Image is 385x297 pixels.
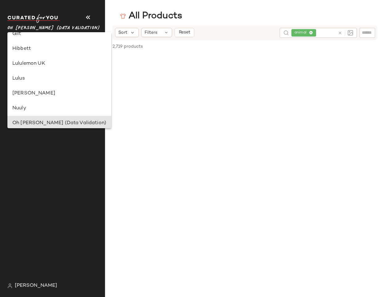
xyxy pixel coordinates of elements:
div: Lululemon UK [12,60,106,68]
span: 2,719 products [112,43,143,50]
img: svg%3e [120,13,126,19]
button: Reset [175,28,194,37]
div: Lulus [12,75,106,82]
span: Oh [PERSON_NAME] (Data Validation) [7,21,100,32]
img: svg%3e [283,30,289,36]
span: Reset [178,30,190,35]
div: [PERSON_NAME] [12,90,106,97]
div: Oh [PERSON_NAME] (Data Validation) [12,120,106,127]
span: animal [294,30,309,36]
img: cfy_white_logo.C9jOOHJF.svg [7,14,60,23]
img: svg%3e [348,30,353,36]
div: All Products [120,10,182,22]
span: Sort [118,29,127,36]
img: svg%3e [7,283,12,288]
div: undefined-list [7,32,111,128]
span: Filters [145,29,157,36]
div: Hibbett [12,45,106,53]
div: Gilt [12,30,106,38]
div: Nuuly [12,105,106,112]
span: [PERSON_NAME] [15,282,57,290]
